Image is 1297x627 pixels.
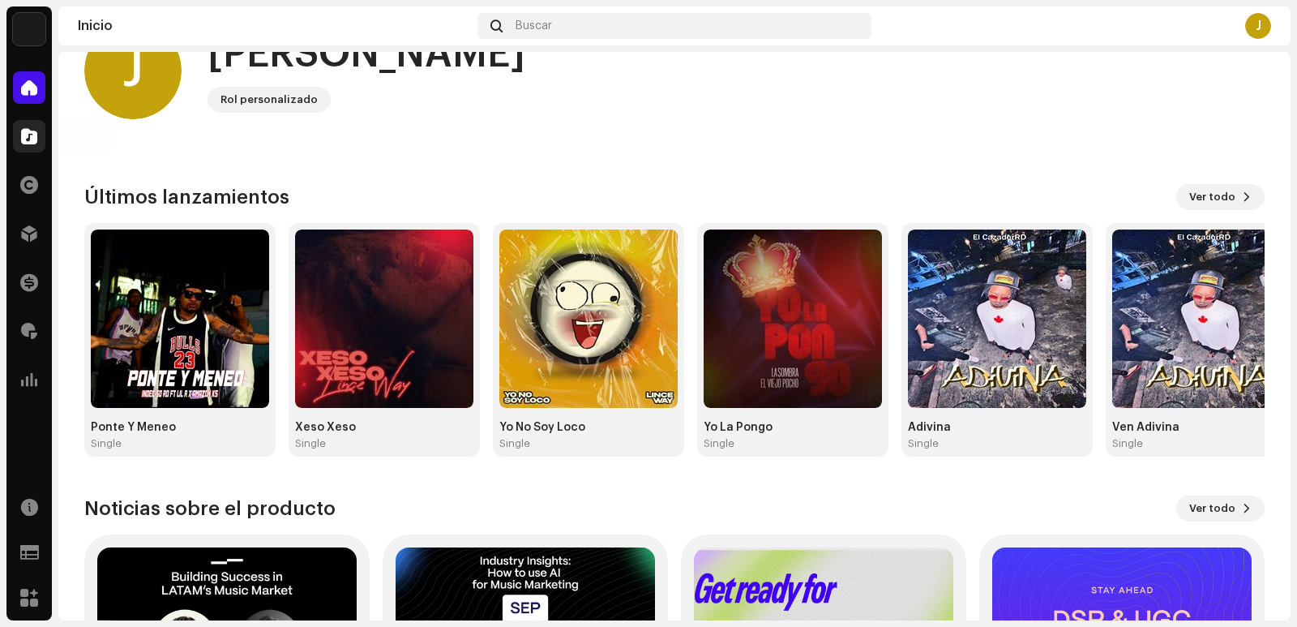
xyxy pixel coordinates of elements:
[1112,230,1291,408] img: ec9dd0cb-187f-4703-a7ef-a943cfad300e
[1189,492,1235,525] span: Ver todo
[1189,181,1235,213] span: Ver todo
[704,437,734,450] div: Single
[908,437,939,450] div: Single
[84,22,182,119] div: J
[1112,421,1291,434] div: Ven Adivina
[78,19,471,32] div: Inicio
[84,184,289,210] h3: Últimos lanzamientos
[295,437,326,450] div: Single
[704,421,882,434] div: Yo La Pongo
[84,496,336,522] h3: Noticias sobre el producto
[295,230,473,408] img: e85761e1-f646-424b-9ebb-6825445cce96
[499,230,678,408] img: ab95a7f1-3b9c-4f41-9799-36848c90ffa9
[91,230,269,408] img: deaa2495-821d-41e0-abc7-90bdbcb122b1
[91,437,122,450] div: Single
[1176,184,1265,210] button: Ver todo
[704,230,882,408] img: c0fa6815-d107-4093-b946-52a21b143f18
[295,421,473,434] div: Xeso Xeso
[908,421,1086,434] div: Adivina
[220,90,318,110] div: Rol personalizado
[208,28,525,80] div: [PERSON_NAME]
[516,19,552,32] span: Buscar
[499,421,678,434] div: Yo No Soy Loco
[908,230,1086,408] img: 0595013e-9395-4868-921a-95338edd5134
[91,421,269,434] div: Ponte Y Meneo
[1112,437,1143,450] div: Single
[13,13,45,45] img: 3f8b1ee6-8fa8-4d5b-9023-37de06d8e731
[499,437,530,450] div: Single
[1176,496,1265,522] button: Ver todo
[1245,13,1271,39] div: J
